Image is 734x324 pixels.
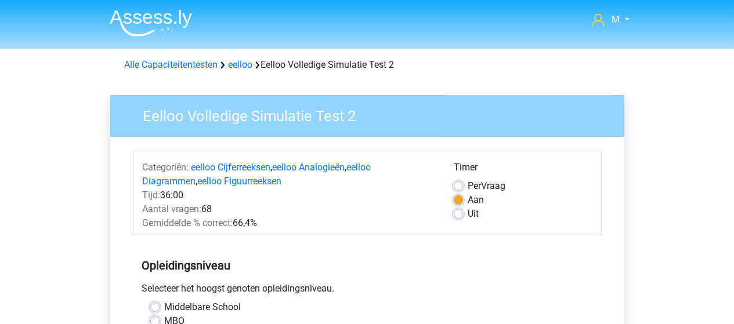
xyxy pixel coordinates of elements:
[133,282,602,300] div: Selecteer het hoogst genoten opleidingsniveau.
[133,188,445,202] div: 36:00
[454,161,592,179] div: Timer
[133,161,445,188] div: , , ,
[142,254,593,277] h5: Opleidingsniveau
[142,203,201,214] span: Aantal vragen:
[110,9,192,37] img: Assessly
[468,179,505,193] label: Vraag
[197,176,281,187] a: eelloo Figuurreeksen
[272,162,345,173] a: eelloo Analogieën
[133,202,445,216] div: 68
[612,14,620,25] span: M
[468,207,479,221] label: Uit
[142,162,189,173] span: Categoriën:
[468,193,484,207] label: Aan
[191,162,270,173] a: eelloo Cijferreeksen
[142,217,233,228] span: Gemiddelde % correct:
[133,216,445,230] div: 66,4%
[142,190,160,201] span: Tijd:
[164,300,241,314] label: Middelbare School
[124,59,218,70] a: Alle Capaciteitentesten
[129,103,616,125] h3: Eelloo Volledige Simulatie Test 2
[468,180,481,191] span: Per
[587,13,634,27] a: M
[228,59,252,70] a: eelloo
[120,58,615,72] div: Eelloo Volledige Simulatie Test 2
